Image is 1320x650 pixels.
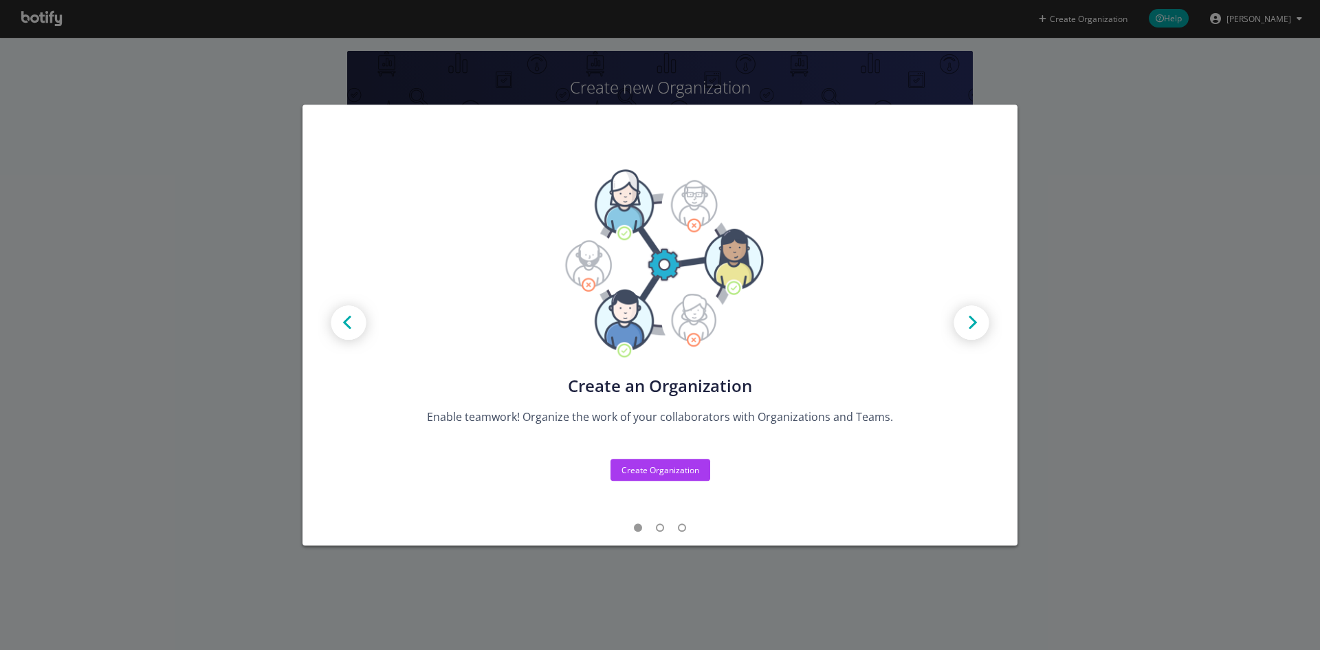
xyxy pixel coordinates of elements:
[415,376,905,396] div: Create an Organization
[610,459,710,481] button: Create Organization
[556,169,763,359] img: Tutorial
[318,293,379,355] img: Prev arrow
[940,293,1002,355] img: Next arrow
[302,105,1017,546] div: modal
[621,464,699,476] div: Create Organization
[415,409,905,425] div: Enable teamwork! Organize the work of your collaborators with Organizations and Teams.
